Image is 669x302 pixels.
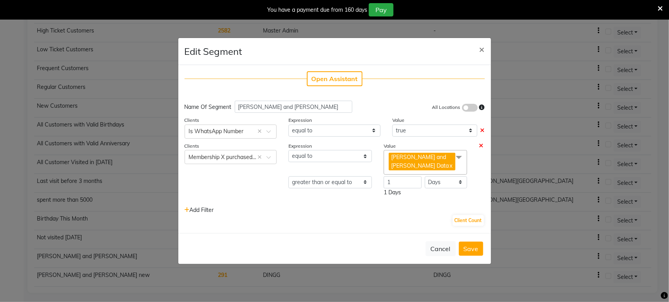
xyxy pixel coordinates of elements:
a: x [449,162,452,169]
button: Pay [369,3,393,16]
p: 1 Days [384,188,467,197]
span: Clear all [257,127,264,136]
span: Clear all [257,153,264,161]
label: Expression [288,117,312,124]
span: Open Assistant [312,75,358,83]
label: All Locations [432,104,461,111]
span: [PERSON_NAME] and [PERSON_NAME] Data [391,154,449,169]
button: Close [473,38,491,60]
span: × [479,43,485,55]
label: Value [392,117,404,124]
label: Clients [185,143,199,150]
h4: Edit Segment [185,44,242,58]
button: Client Count [453,215,484,226]
button: Cancel [426,241,456,256]
button: Open Assistant [307,71,363,86]
label: Expression [288,143,312,150]
label: Clients [185,117,199,124]
button: Save [459,242,483,256]
input: Enter duration [384,176,422,188]
span: Add Filter [185,206,214,213]
div: You have a payment due from 160 days [267,6,367,14]
label: Value [384,143,396,150]
div: Name Of Segment [185,103,232,111]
